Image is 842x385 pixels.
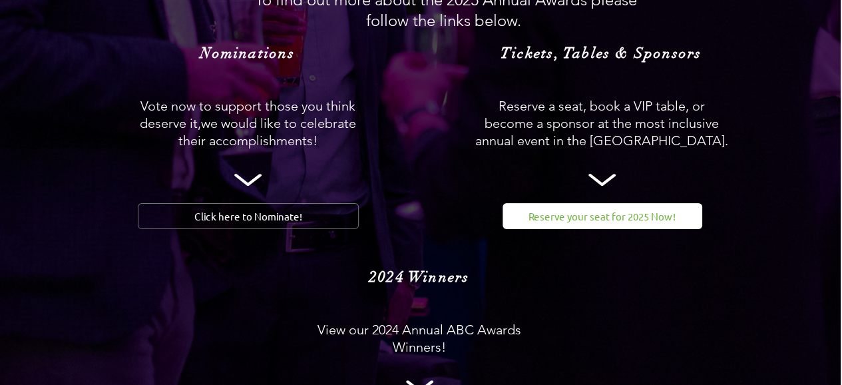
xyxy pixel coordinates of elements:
[528,209,676,223] span: Reserve your seat for 2025 Now!
[138,203,359,229] a: Click here to Nominate!
[317,322,521,355] span: View our 2024 Annual ABC Awards Winners!
[501,44,702,62] span: Tickets, Tables & Sponsors
[369,268,469,286] span: 2024 Winners
[475,98,728,149] span: Reserve a seat, book a VIP table, or become a sponsor at the most inclusive annual event in the [...
[503,203,702,229] a: Reserve your seat for 2025 Now!
[140,98,355,131] span: Vote now to support those you think deserve it,
[200,44,294,62] span: Nominations
[178,115,356,149] span: we would like to celebrate their accomplishments!
[194,209,302,223] span: Click here to Nominate!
